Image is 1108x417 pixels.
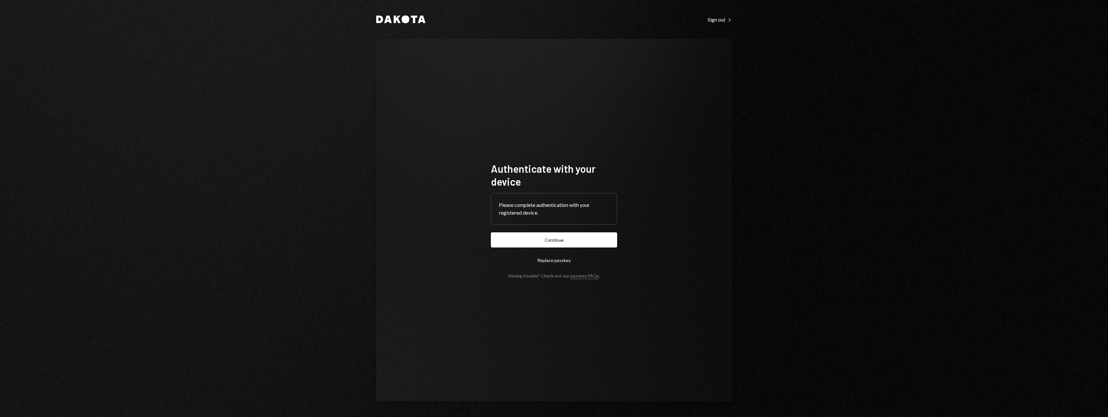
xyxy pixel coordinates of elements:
button: Continue [491,232,617,247]
h1: Authenticate with your device [491,162,617,188]
div: Please complete authentication with your registered device. [499,201,609,217]
a: passkey FAQs [570,273,599,279]
div: Having trouble? Check out our . [508,273,600,278]
button: Replace passkey [491,253,617,268]
a: Sign out [708,16,732,23]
